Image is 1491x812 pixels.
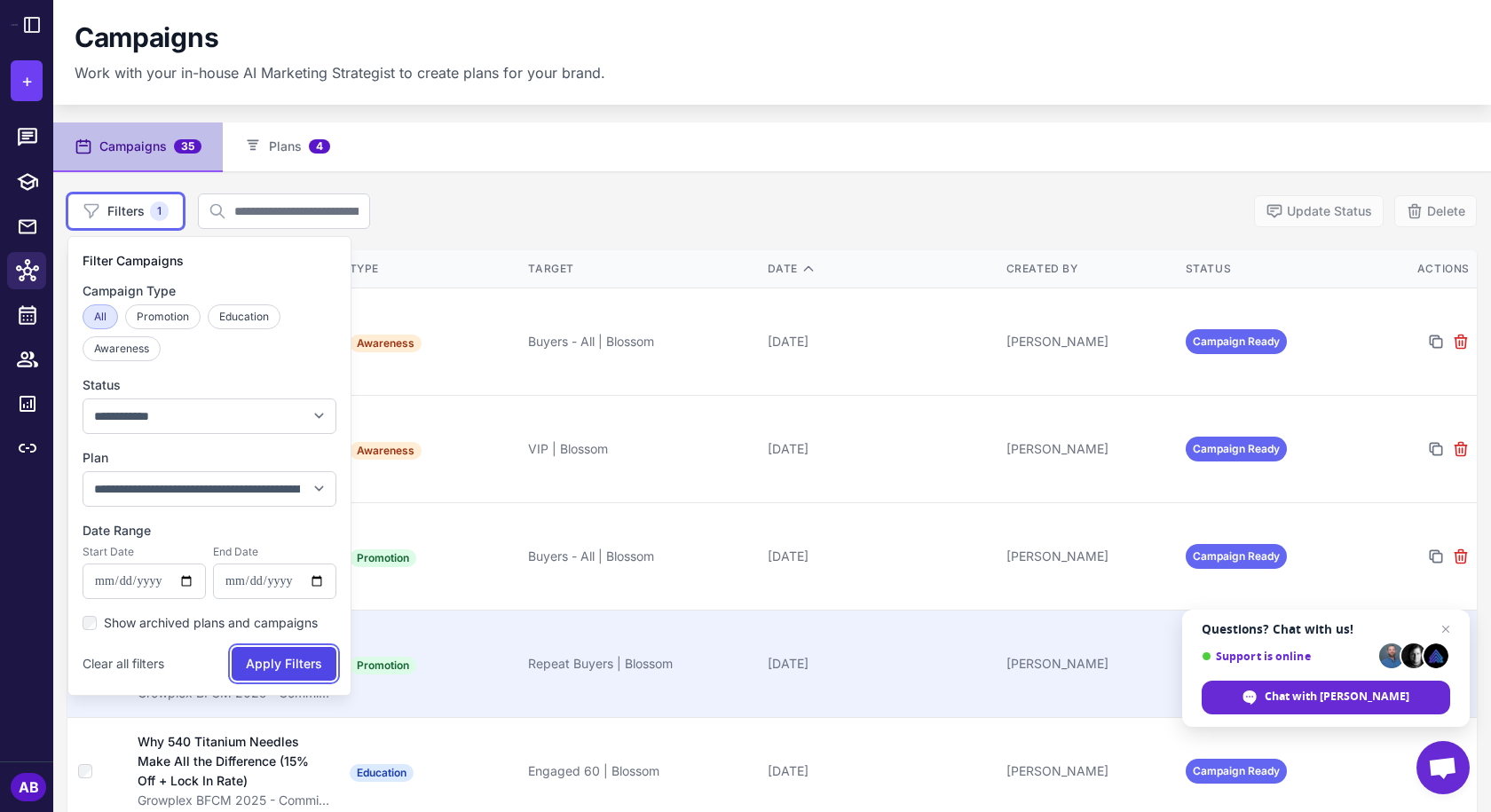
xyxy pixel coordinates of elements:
label: Show archived plans and campaigns [104,613,318,633]
label: Plan [83,448,336,468]
div: Created By [1006,261,1171,277]
span: + [21,67,33,94]
div: [PERSON_NAME] [1006,332,1171,351]
button: + [11,60,43,101]
button: Clear all filters [83,647,164,681]
div: Buyers - All | Blossom [528,332,753,351]
span: Awareness [350,335,422,352]
button: Filters1 [67,193,184,229]
label: End Date [213,544,336,560]
span: Support is online [1202,650,1373,663]
span: 35 [174,139,201,154]
label: Date Range [83,521,336,540]
span: 1 [150,201,169,221]
button: Update Status [1254,195,1384,227]
span: Campaign Ready [1186,329,1287,354]
div: [PERSON_NAME] [1006,439,1171,459]
div: [PERSON_NAME] [1006,547,1171,566]
div: AB [11,773,46,801]
button: Delete [1394,195,1477,227]
span: 4 [309,139,330,154]
button: All [83,304,118,329]
span: Awareness [350,442,422,460]
h3: Filter Campaigns [83,251,336,271]
div: Engaged 60 | Blossom [528,761,753,781]
div: [DATE] [768,547,992,566]
h1: Campaigns [75,21,218,55]
span: Promotion [350,657,416,674]
span: Promotion [350,549,416,567]
div: [DATE] [768,439,992,459]
div: Chat with Raleon [1202,681,1450,714]
span: Close chat [1435,619,1456,640]
span: Chat with [PERSON_NAME] [1265,689,1409,705]
button: Campaigns35 [53,122,223,172]
div: VIP | Blossom [528,439,753,459]
span: Campaign Ready [1186,759,1287,784]
button: Plans4 [223,122,351,172]
label: Campaign Type [83,281,336,301]
button: Promotion [125,304,201,329]
div: Why 540 Titanium Needles Make All the Difference (15% Off + Lock In Rate) [138,732,322,791]
button: Apply Filters [232,647,336,681]
span: Questions? Chat with us! [1202,622,1450,636]
div: Status [1186,261,1351,277]
div: Repeat Buyers | Blossom [528,654,753,674]
div: Growplex BFCM 2025 - Commitment & Confidence Focus [138,791,331,810]
span: Education [350,764,414,782]
div: Type [350,261,515,277]
div: [DATE] [768,654,992,674]
button: Awareness [83,336,161,361]
img: Raleon Logo [11,24,18,25]
label: Status [83,375,336,395]
div: Buyers - All | Blossom [528,547,753,566]
div: Date [768,261,992,277]
div: [PERSON_NAME] [1006,761,1171,781]
div: Open chat [1416,741,1470,794]
div: Target [528,261,753,277]
button: Education [208,304,280,329]
div: [DATE] [768,761,992,781]
div: [DATE] [768,332,992,351]
th: Actions [1357,250,1477,288]
label: Start Date [83,544,206,560]
p: Work with your in-house AI Marketing Strategist to create plans for your brand. [75,62,605,83]
div: [PERSON_NAME] [1006,654,1171,674]
span: Campaign Ready [1186,437,1287,461]
span: Campaign Ready [1186,544,1287,569]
